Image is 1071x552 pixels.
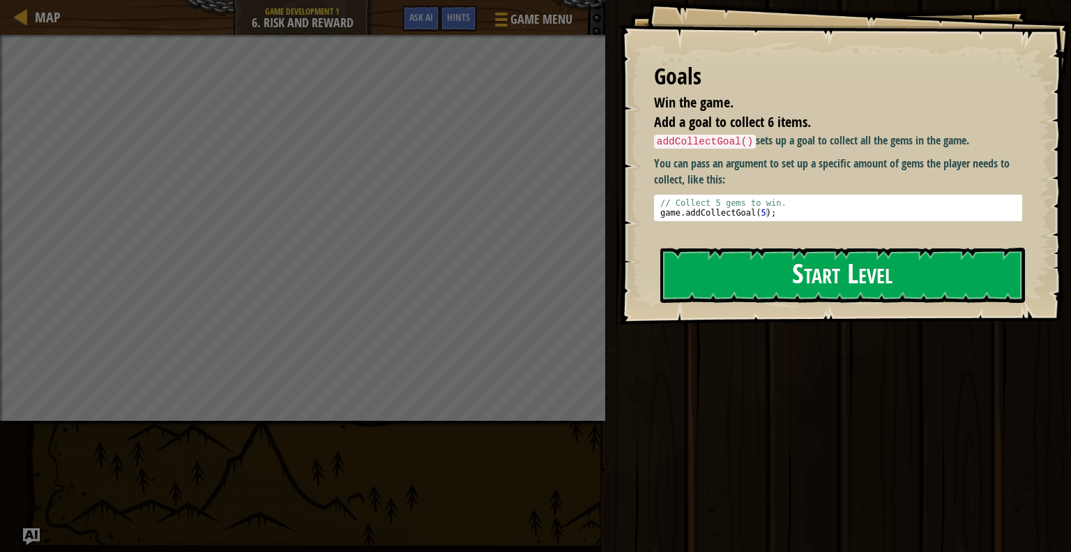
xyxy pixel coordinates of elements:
p: sets up a goal to collect all the gems in the game. [654,133,1033,149]
p: You can pass an argument to set up a specific amount of gems the player needs to collect, like this: [654,156,1033,188]
code: addCollectGoal() [654,135,756,149]
li: Win the game. [637,93,1019,113]
li: Add a goal to collect 6 items. [637,112,1019,133]
button: Ask AI [23,528,40,545]
button: Ask AI [402,6,440,31]
div: Goals [654,61,1022,93]
button: Game Menu [484,6,581,38]
span: Hints [447,10,470,24]
a: Map [28,8,61,27]
span: Game Menu [510,10,572,29]
span: Ask AI [409,10,433,24]
span: Map [35,8,61,27]
span: Win the game. [654,93,734,112]
button: Start Level [660,248,1025,303]
span: Add a goal to collect 6 items. [654,112,811,131]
